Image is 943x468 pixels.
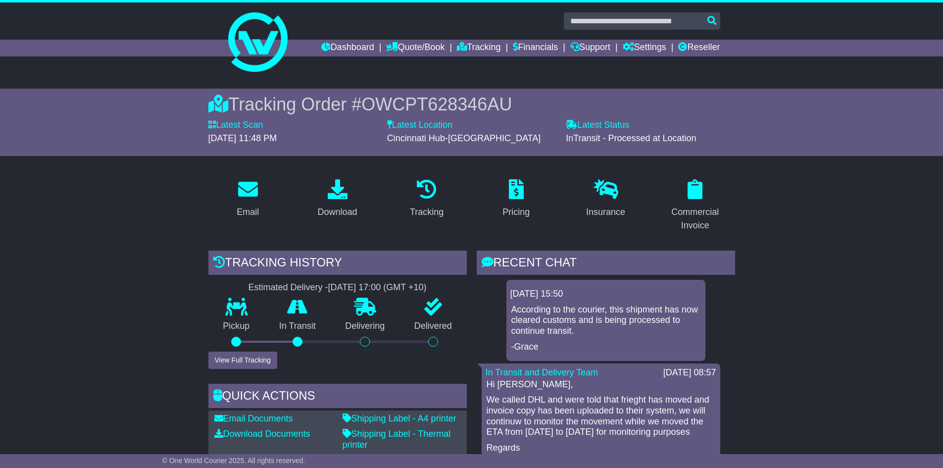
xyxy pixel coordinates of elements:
[328,282,427,293] div: [DATE] 17:00 (GMT +10)
[496,176,536,222] a: Pricing
[655,176,735,236] a: Commercial Invoice
[162,457,305,465] span: © One World Courier 2025. All rights reserved.
[486,367,598,377] a: In Transit and Delivery Team
[399,321,467,332] p: Delivered
[361,94,512,114] span: OWCPT628346AU
[237,206,259,219] div: Email
[343,429,451,450] a: Shipping Label - Thermal printer
[208,282,467,293] div: Estimated Delivery -
[208,120,263,131] label: Latest Scan
[208,94,735,115] div: Tracking Order #
[208,384,467,411] div: Quick Actions
[214,429,310,439] a: Download Documents
[331,321,400,332] p: Delivering
[321,40,374,56] a: Dashboard
[513,40,558,56] a: Financials
[410,206,444,219] div: Tracking
[662,206,729,232] div: Commercial Invoice
[502,206,530,219] div: Pricing
[487,379,715,390] p: Hi [PERSON_NAME],
[623,40,666,56] a: Settings
[208,352,277,369] button: View Full Tracking
[510,289,701,300] div: [DATE] 15:50
[511,342,700,353] p: -Grace
[343,414,456,423] a: Shipping Label - A4 printer
[230,176,265,222] a: Email
[586,206,625,219] div: Insurance
[386,40,445,56] a: Quote/Book
[317,206,357,219] div: Download
[580,176,632,222] a: Insurance
[208,321,265,332] p: Pickup
[457,40,500,56] a: Tracking
[566,133,696,143] span: InTransit - Processed at Location
[511,305,700,337] p: According to the courier, this shipment has now cleared customs and is being processed to continu...
[387,120,452,131] label: Latest Location
[214,414,293,423] a: Email Documents
[663,367,716,378] div: [DATE] 08:57
[403,176,450,222] a: Tracking
[208,133,277,143] span: [DATE] 11:48 PM
[264,321,331,332] p: In Transit
[387,133,541,143] span: Cincinnati Hub-[GEOGRAPHIC_DATA]
[311,176,363,222] a: Download
[678,40,720,56] a: Reseller
[566,120,629,131] label: Latest Status
[208,251,467,277] div: Tracking history
[487,395,715,437] p: We called DHL and were told that frieght has moved and invoice copy has been uploaded to their sy...
[570,40,610,56] a: Support
[487,443,715,454] p: Regards
[477,251,735,277] div: RECENT CHAT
